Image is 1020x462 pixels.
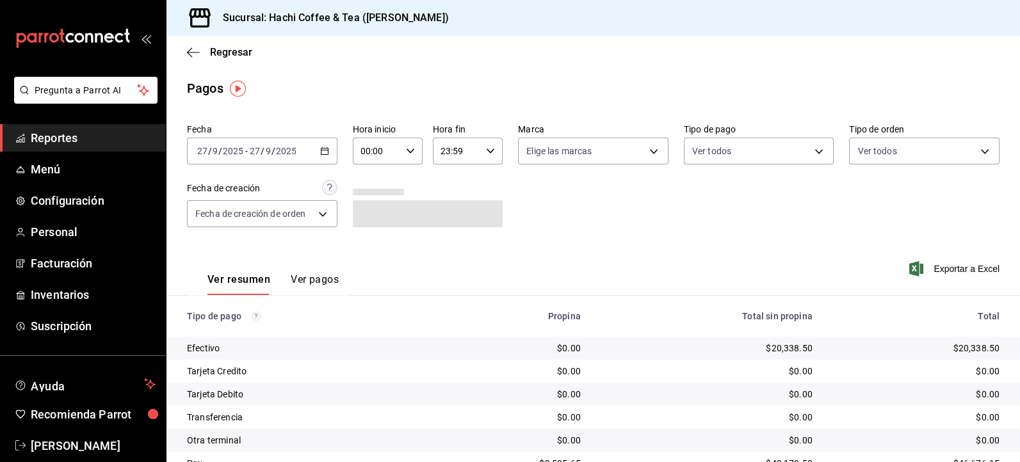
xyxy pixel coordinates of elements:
[271,146,275,156] span: /
[833,411,1000,424] div: $0.00
[212,146,218,156] input: --
[601,411,813,424] div: $0.00
[833,342,1000,354] div: $20,338.50
[601,388,813,401] div: $0.00
[249,146,261,156] input: --
[207,273,339,295] div: navigation tabs
[353,125,423,134] label: Hora inicio
[692,145,731,157] span: Ver todos
[187,411,423,424] div: Transferencia
[14,77,158,104] button: Pregunta a Parrot AI
[291,273,339,295] button: Ver pagos
[601,311,813,321] div: Total sin propina
[31,129,156,147] span: Reportes
[433,125,503,134] label: Hora fin
[443,434,580,447] div: $0.00
[9,93,158,106] a: Pregunta a Parrot AI
[197,146,208,156] input: --
[601,365,813,378] div: $0.00
[265,146,271,156] input: --
[187,365,423,378] div: Tarjeta Credito
[31,192,156,209] span: Configuración
[187,434,423,447] div: Otra terminal
[31,437,156,454] span: [PERSON_NAME]
[912,261,1000,276] button: Exportar a Excel
[833,365,1000,378] div: $0.00
[187,182,260,195] div: Fecha de creación
[31,376,139,392] span: Ayuda
[31,255,156,272] span: Facturación
[141,33,151,44] button: open_drawer_menu
[601,342,813,354] div: $20,338.50
[601,434,813,447] div: $0.00
[443,311,580,321] div: Propina
[187,388,423,401] div: Tarjeta Debito
[213,10,449,26] h3: Sucursal: Hachi Coffee & Tea ([PERSON_NAME])
[218,146,222,156] span: /
[252,312,261,321] svg: Los pagos realizados con Pay y otras terminales son montos brutos.
[443,365,580,378] div: $0.00
[518,125,668,134] label: Marca
[187,311,423,321] div: Tipo de pago
[210,46,252,58] span: Regresar
[31,406,156,423] span: Recomienda Parrot
[31,286,156,303] span: Inventarios
[833,434,1000,447] div: $0.00
[526,145,592,157] span: Elige las marcas
[857,145,896,157] span: Ver todos
[187,125,337,134] label: Fecha
[208,146,212,156] span: /
[261,146,264,156] span: /
[195,207,305,220] span: Fecha de creación de orden
[230,81,246,97] img: Tooltip marker
[207,273,270,295] button: Ver resumen
[187,46,252,58] button: Regresar
[684,125,834,134] label: Tipo de pago
[849,125,1000,134] label: Tipo de orden
[833,388,1000,401] div: $0.00
[31,223,156,241] span: Personal
[187,79,223,98] div: Pagos
[443,388,580,401] div: $0.00
[275,146,297,156] input: ----
[31,161,156,178] span: Menú
[245,146,248,156] span: -
[31,317,156,335] span: Suscripción
[35,84,138,97] span: Pregunta a Parrot AI
[222,146,244,156] input: ----
[443,411,580,424] div: $0.00
[833,311,1000,321] div: Total
[443,342,580,354] div: $0.00
[187,342,423,354] div: Efectivo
